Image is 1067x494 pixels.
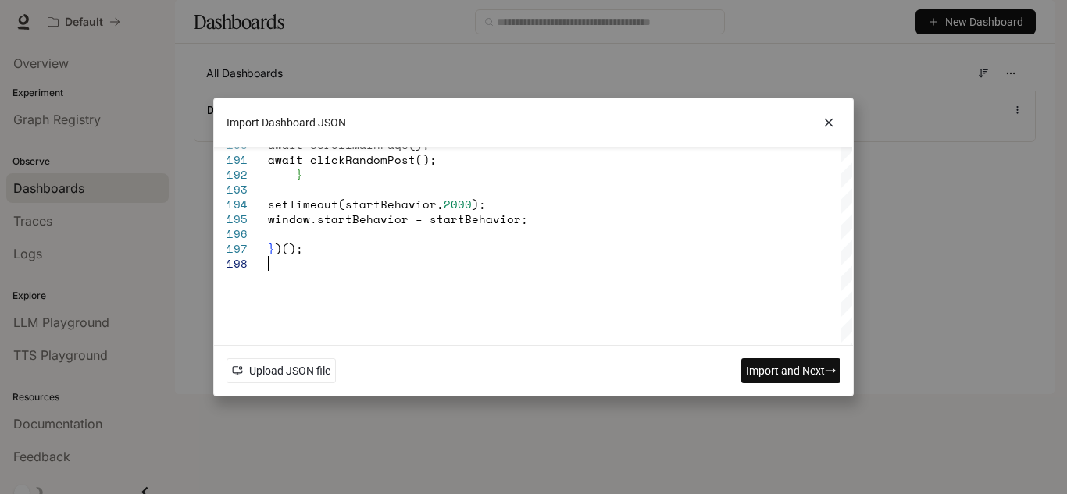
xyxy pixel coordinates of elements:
[214,226,248,241] div: 196
[227,358,336,383] button: Upload JSON file
[296,166,303,183] span: }
[472,196,486,212] span: );
[275,240,303,257] span: )();
[214,182,248,197] div: 193
[268,151,437,168] span: await clickRandomPost();
[741,358,840,383] button: Import and Next
[268,196,444,212] span: setTimeout(startBehavior,
[214,211,248,226] div: 195
[268,240,275,257] span: }
[444,196,472,212] span: 2000
[214,167,248,182] div: 192
[214,197,248,211] div: 194
[227,114,346,131] span: Import Dashboard JSON
[268,211,528,227] span: window.startBehavior = startBehavior;
[214,152,248,167] div: 191
[214,241,248,256] div: 197
[746,362,825,379] span: Import and Next
[214,256,248,271] div: 198
[249,362,330,379] span: Upload JSON file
